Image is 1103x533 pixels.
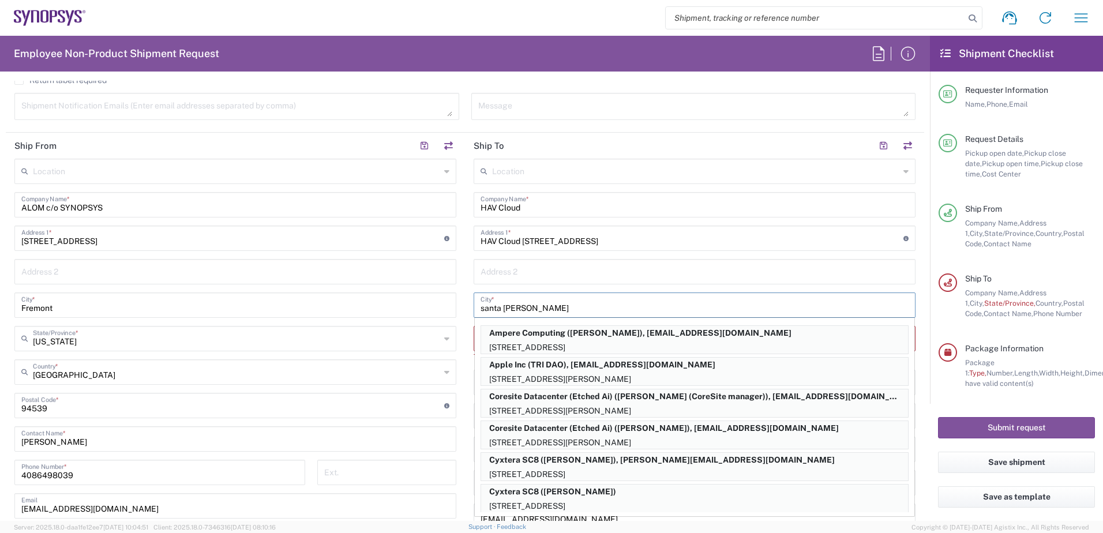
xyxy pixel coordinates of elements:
[481,485,908,499] p: Cyxtera SC8 (Thanh Nguyen)
[986,369,1014,377] span: Number,
[986,100,1009,108] span: Phone,
[14,47,219,61] h2: Employee Non-Product Shipment Request
[481,404,908,418] p: [STREET_ADDRESS][PERSON_NAME]
[14,140,57,152] h2: Ship From
[965,134,1023,144] span: Request Details
[940,47,1054,61] h2: Shipment Checklist
[474,351,916,362] div: This field is required
[468,523,497,530] a: Support
[481,389,908,404] p: Coresite Datacenter (Etched Ai) (Carlos (CoreSite manager)), lyoung@synopsys.com
[481,453,908,467] p: Cyxtera SC8 (Thanh Nguyen), thanqn@synopsys.com
[1014,369,1039,377] span: Length,
[938,486,1095,508] button: Save as template
[1009,100,1028,108] span: Email
[1036,299,1063,307] span: Country,
[481,372,908,386] p: [STREET_ADDRESS][PERSON_NAME]
[474,140,504,152] h2: Ship To
[965,358,995,377] span: Package 1:
[481,421,908,436] p: Coresite Datacenter (Etched Ai) (Lisa Young), lyoung@synopsys.com
[103,524,148,531] span: [DATE] 10:04:51
[970,299,984,307] span: City,
[1033,309,1082,318] span: Phone Number
[481,326,908,340] p: Ampere Computing (Varsha Murthy), vmurthy@amperecomputing.com
[965,344,1044,353] span: Package Information
[481,340,908,355] p: [STREET_ADDRESS]
[481,358,908,372] p: Apple Inc (TRI DAO), johnnyt@synopsys.com
[938,452,1095,473] button: Save shipment
[231,524,276,531] span: [DATE] 08:10:16
[666,7,965,29] input: Shipment, tracking or reference number
[982,170,1021,178] span: Cost Center
[970,229,984,238] span: City,
[965,219,1019,227] span: Company Name,
[1039,369,1060,377] span: Width,
[911,522,1089,532] span: Copyright © [DATE]-[DATE] Agistix Inc., All Rights Reserved
[965,100,986,108] span: Name,
[984,309,1033,318] span: Contact Name,
[965,149,1024,157] span: Pickup open date,
[965,288,1019,297] span: Company Name,
[984,229,1036,238] span: State/Province,
[938,417,1095,438] button: Submit request
[1060,369,1085,377] span: Height,
[965,274,992,283] span: Ship To
[481,436,908,450] p: [STREET_ADDRESS][PERSON_NAME]
[481,467,908,482] p: [STREET_ADDRESS]
[481,499,908,513] p: [STREET_ADDRESS]
[965,85,1048,95] span: Requester Information
[497,523,526,530] a: Feedback
[14,524,148,531] span: Server: 2025.18.0-daa1fe12ee7
[984,299,1036,307] span: State/Province,
[1036,229,1063,238] span: Country,
[969,369,986,377] span: Type,
[982,159,1041,168] span: Pickup open time,
[153,524,276,531] span: Client: 2025.18.0-7346316
[984,239,1031,248] span: Contact Name
[965,204,1002,213] span: Ship From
